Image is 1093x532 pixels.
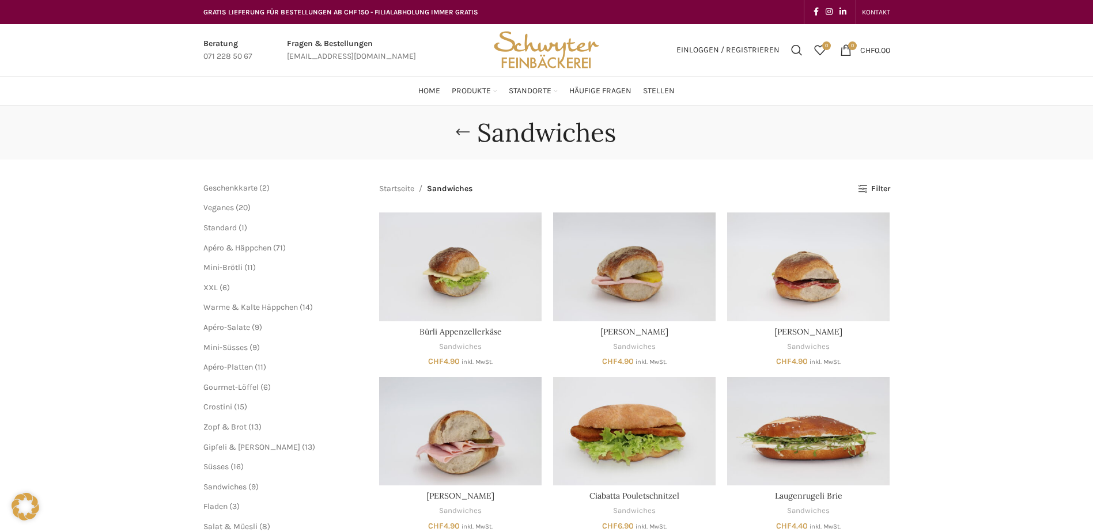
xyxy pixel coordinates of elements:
[276,243,283,253] span: 71
[379,183,472,195] nav: Breadcrumb
[613,341,656,352] a: Sandwiches
[203,382,259,392] a: Gourmet-Löffel
[785,39,808,62] a: Suchen
[776,521,808,531] bdi: 4.40
[509,86,551,97] span: Standorte
[836,4,850,20] a: Linkedin social link
[643,86,675,97] span: Stellen
[203,522,258,531] a: Salat & Müesli
[203,442,300,452] a: Gipfeli & [PERSON_NAME]
[553,377,716,485] a: Ciabatta Pouletschnitzel
[203,283,218,292] a: XXL
[419,326,502,337] a: Bürli Appenzellerkäse
[203,501,228,511] a: Fladen
[860,45,890,55] bdi: 0.00
[553,212,716,321] a: Bürli Fleischkäse
[602,521,618,531] span: CHF
[439,341,482,352] a: Sandwiches
[452,86,491,97] span: Produkte
[203,8,478,16] span: GRATIS LIEFERUNG FÜR BESTELLUNGEN AB CHF 150 - FILIALABHOLUNG IMMER GRATIS
[428,356,460,366] bdi: 4.90
[427,183,472,195] span: Sandwiches
[822,41,831,50] span: 0
[203,402,232,412] a: Crostini
[602,356,618,366] span: CHF
[860,45,875,55] span: CHF
[428,356,444,366] span: CHF
[379,183,414,195] a: Startseite
[775,491,842,501] a: Laugenrugeli Brie
[241,223,244,233] span: 1
[787,506,830,516] a: Sandwiches
[379,212,542,321] a: Bürli Appenzellerkäse
[203,203,234,212] a: Veganes
[239,203,248,212] span: 20
[203,462,229,472] a: Süsses
[302,302,310,312] span: 14
[203,302,298,312] a: Warme & Kalte Häppchen
[856,1,896,24] div: Secondary navigation
[263,382,268,392] span: 6
[776,521,792,531] span: CHF
[810,4,822,20] a: Facebook social link
[418,79,440,102] a: Home
[569,79,631,102] a: Häufige Fragen
[379,377,542,485] a: Bürli Schinken
[509,79,558,102] a: Standorte
[808,39,831,62] a: 0
[222,283,227,292] span: 6
[589,491,679,501] a: Ciabatta Pouletschnitzel
[613,506,656,516] a: Sandwiches
[774,326,842,337] a: [PERSON_NAME]
[203,422,247,432] a: Zopf & Brot
[602,356,634,366] bdi: 4.90
[490,44,603,54] a: Site logo
[203,362,253,372] a: Apéro-Platten
[862,1,890,24] a: KONTAKT
[671,39,785,62] a: Einloggen / Registrieren
[776,356,808,366] bdi: 4.90
[727,377,890,485] a: Laugenrugeli Brie
[203,263,243,272] a: Mini-Brötli
[428,521,460,531] bdi: 4.90
[258,362,263,372] span: 11
[727,212,890,321] a: Bürli Salami
[636,523,667,530] small: inkl. MwSt.
[233,462,241,472] span: 16
[643,79,675,102] a: Stellen
[452,79,497,102] a: Produkte
[636,358,667,366] small: inkl. MwSt.
[418,86,440,97] span: Home
[787,341,830,352] a: Sandwiches
[262,522,267,531] span: 8
[569,86,631,97] span: Häufige Fragen
[251,482,256,492] span: 9
[810,523,841,530] small: inkl. MwSt.
[600,326,668,337] a: [PERSON_NAME]
[203,343,248,352] a: Mini-Süsses
[676,46,780,54] span: Einloggen / Registrieren
[822,4,836,20] a: Instagram social link
[862,8,890,16] span: KONTAKT
[448,121,477,144] a: Go back
[203,243,271,253] a: Apéro & Häppchen
[262,183,267,193] span: 2
[251,422,259,432] span: 13
[602,521,634,531] bdi: 6.90
[203,37,252,63] a: Infobox link
[858,184,890,194] a: Filter
[203,183,258,193] a: Geschenkkarte
[426,491,494,501] a: [PERSON_NAME]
